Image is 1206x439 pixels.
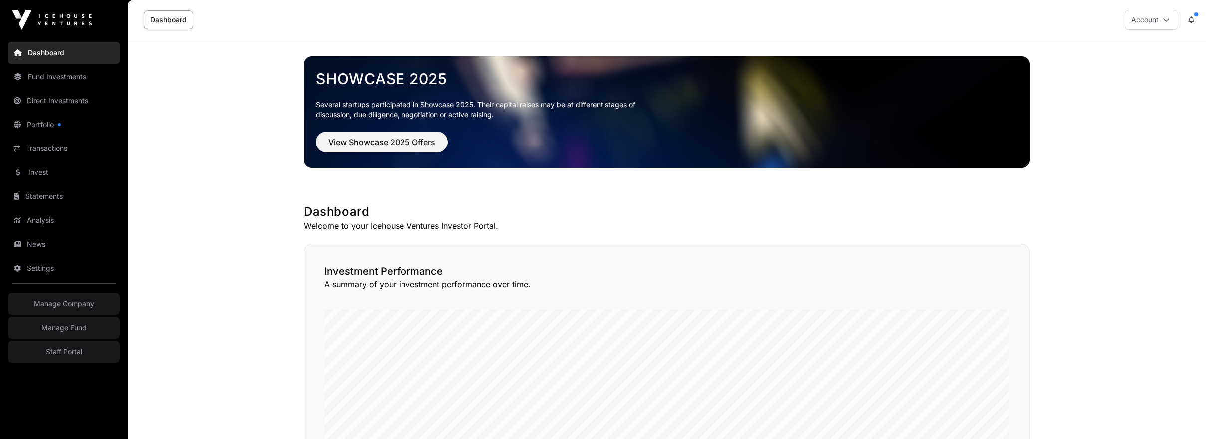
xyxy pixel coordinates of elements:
[304,204,1030,220] h1: Dashboard
[8,293,120,315] a: Manage Company
[8,341,120,363] a: Staff Portal
[144,10,193,29] a: Dashboard
[8,257,120,279] a: Settings
[328,136,435,148] span: View Showcase 2025 Offers
[8,114,120,136] a: Portfolio
[8,138,120,159] a: Transactions
[8,161,120,183] a: Invest
[316,132,448,152] button: View Showcase 2025 Offers
[8,317,120,339] a: Manage Fund
[324,278,1009,290] p: A summary of your investment performance over time.
[316,100,651,120] p: Several startups participated in Showcase 2025. Their capital raises may be at different stages o...
[8,90,120,112] a: Direct Investments
[8,42,120,64] a: Dashboard
[12,10,92,30] img: Icehouse Ventures Logo
[1125,10,1178,30] button: Account
[8,66,120,88] a: Fund Investments
[304,56,1030,168] img: Showcase 2025
[316,70,1018,88] a: Showcase 2025
[8,233,120,255] a: News
[304,220,1030,232] p: Welcome to your Icehouse Ventures Investor Portal.
[316,142,448,151] a: View Showcase 2025 Offers
[8,185,120,207] a: Statements
[8,209,120,231] a: Analysis
[324,264,1009,278] h2: Investment Performance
